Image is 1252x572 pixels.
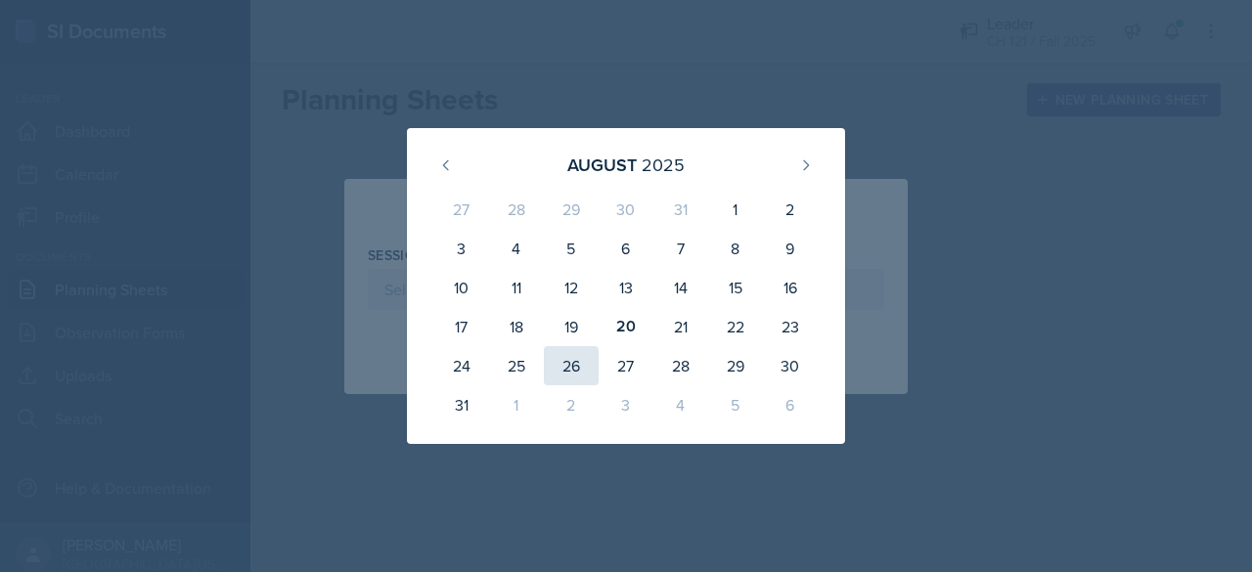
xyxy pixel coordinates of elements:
[599,307,653,346] div: 20
[763,307,818,346] div: 23
[763,385,818,424] div: 6
[599,346,653,385] div: 27
[489,190,544,229] div: 28
[763,346,818,385] div: 30
[599,268,653,307] div: 13
[653,229,708,268] div: 7
[599,190,653,229] div: 30
[434,307,489,346] div: 17
[544,268,599,307] div: 12
[708,307,763,346] div: 22
[763,190,818,229] div: 2
[763,229,818,268] div: 9
[708,229,763,268] div: 8
[489,346,544,385] div: 25
[567,152,637,178] div: August
[489,229,544,268] div: 4
[489,268,544,307] div: 11
[653,385,708,424] div: 4
[434,346,489,385] div: 24
[708,346,763,385] div: 29
[434,268,489,307] div: 10
[489,307,544,346] div: 18
[599,385,653,424] div: 3
[544,229,599,268] div: 5
[653,190,708,229] div: 31
[544,307,599,346] div: 19
[544,190,599,229] div: 29
[763,268,818,307] div: 16
[708,385,763,424] div: 5
[599,229,653,268] div: 6
[489,385,544,424] div: 1
[434,190,489,229] div: 27
[544,346,599,385] div: 26
[642,152,685,178] div: 2025
[653,307,708,346] div: 21
[653,268,708,307] div: 14
[434,229,489,268] div: 3
[653,346,708,385] div: 28
[708,190,763,229] div: 1
[434,385,489,424] div: 31
[544,385,599,424] div: 2
[708,268,763,307] div: 15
